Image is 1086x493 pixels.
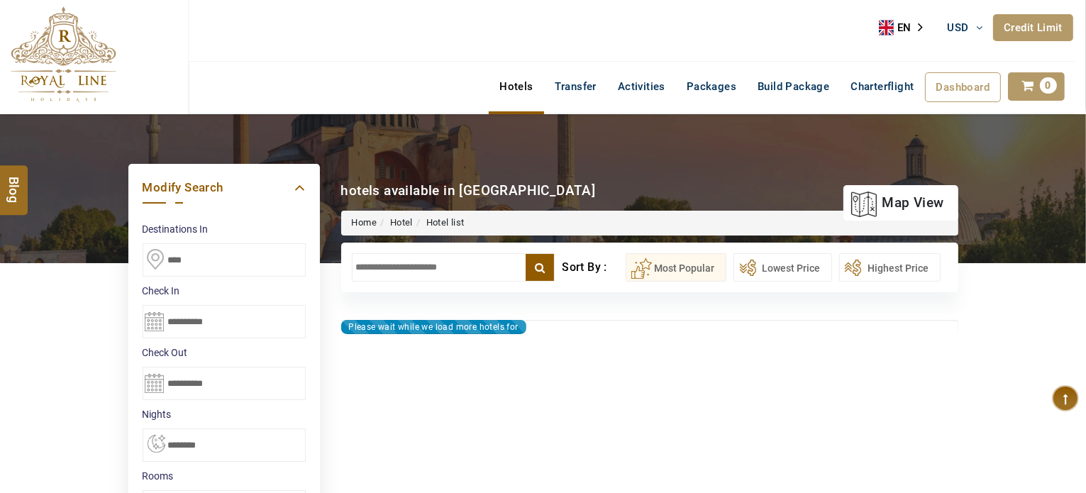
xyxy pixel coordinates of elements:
a: Hotel [390,217,413,228]
button: Lowest Price [733,253,832,282]
aside: Language selected: English [879,17,933,38]
label: nights [143,407,306,421]
a: Activities [607,72,676,101]
span: 0 [1040,77,1057,94]
div: Sort By : [562,253,625,282]
a: Packages [676,72,747,101]
a: Hotels [489,72,543,101]
span: Blog [5,177,23,189]
label: Check Out [143,345,306,360]
label: Check In [143,284,306,298]
div: hotels available in [GEOGRAPHIC_DATA] [341,181,596,200]
div: Language [879,17,933,38]
a: EN [879,17,933,38]
a: Home [352,217,377,228]
span: Charterflight [850,80,914,93]
a: Credit Limit [993,14,1073,41]
a: 0 [1008,72,1065,101]
button: Most Popular [626,253,726,282]
a: Charterflight [840,72,924,101]
button: Highest Price [839,253,941,282]
li: Hotel list [413,216,465,230]
div: Please wait while we load more hotels for you [341,320,526,334]
span: USD [948,21,969,34]
img: The Royal Line Holidays [11,6,116,102]
label: Rooms [143,469,306,483]
a: map view [850,187,943,218]
span: Dashboard [936,81,990,94]
label: Destinations In [143,222,306,236]
a: Modify Search [143,178,306,197]
a: Build Package [747,72,840,101]
a: Transfer [544,72,607,101]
